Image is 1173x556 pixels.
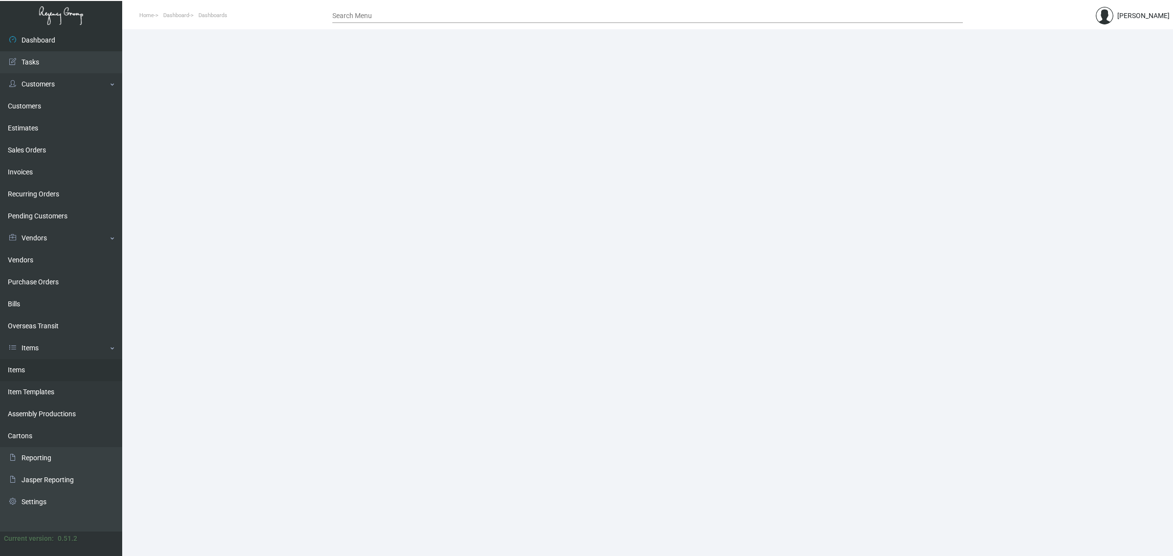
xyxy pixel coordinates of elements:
div: 0.51.2 [58,534,77,544]
div: [PERSON_NAME] [1117,11,1170,21]
span: Dashboard [163,12,189,19]
img: admin@bootstrapmaster.com [1096,7,1113,24]
span: Home [139,12,154,19]
div: Current version: [4,534,54,544]
span: Dashboards [198,12,227,19]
